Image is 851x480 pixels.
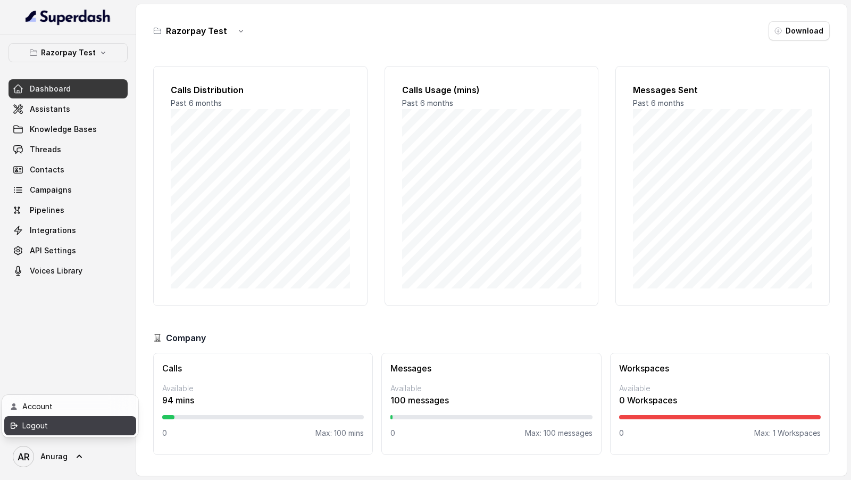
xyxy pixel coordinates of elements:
[22,400,113,413] div: Account
[9,442,128,471] a: Anurag
[22,419,113,432] div: Logout
[18,451,30,462] text: AR
[40,451,68,462] span: Anurag
[2,395,138,437] div: Anurag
